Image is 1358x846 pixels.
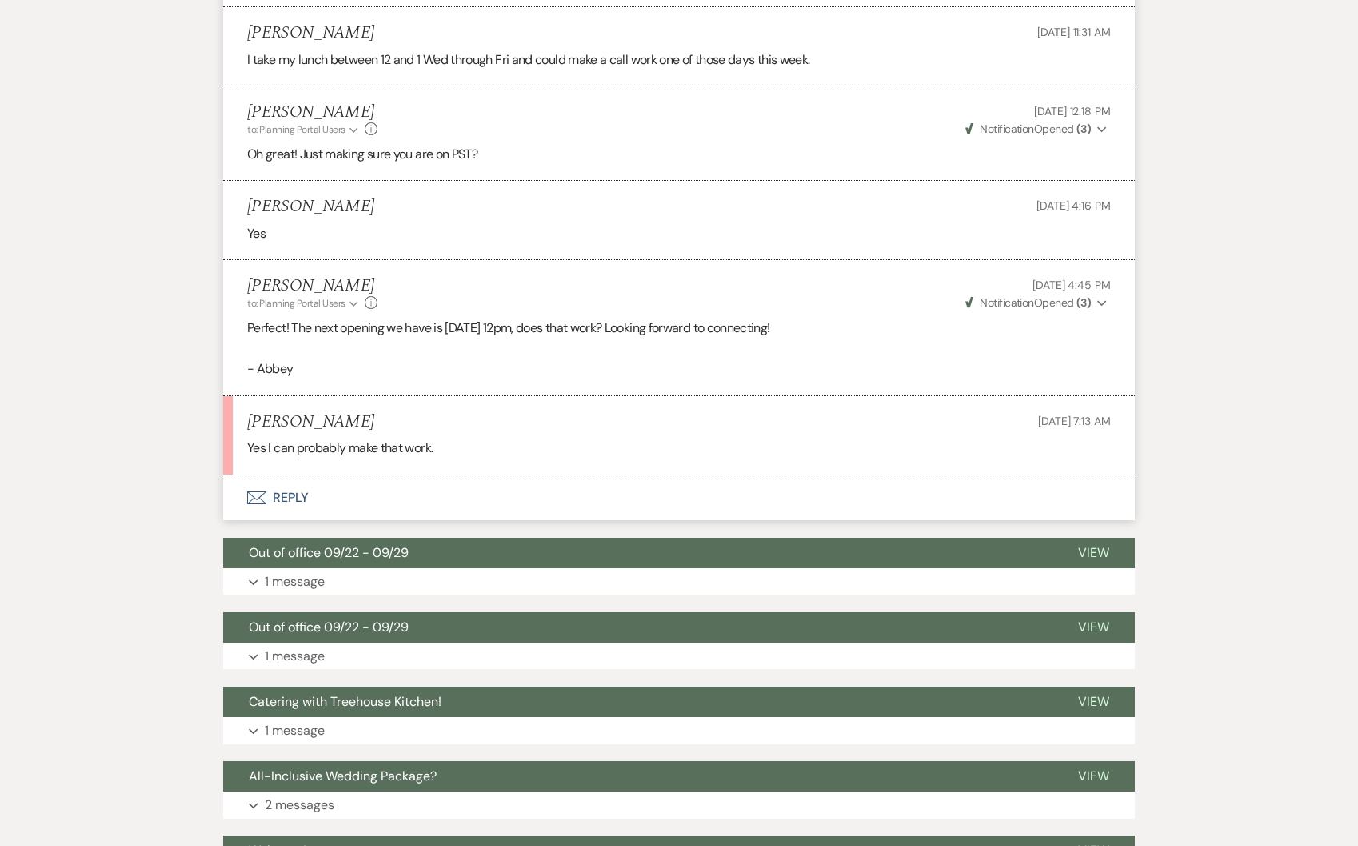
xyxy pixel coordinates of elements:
[963,121,1111,138] button: NotificationOpened (3)
[223,475,1135,520] button: Reply
[1034,104,1111,118] span: [DATE] 12:18 PM
[223,687,1052,717] button: Catering with Treehouse Kitchen!
[265,571,325,592] p: 1 message
[1078,768,1109,784] span: View
[1052,612,1135,643] button: View
[247,122,361,137] button: to: Planning Portal Users
[249,693,441,710] span: Catering with Treehouse Kitchen!
[965,295,1091,310] span: Opened
[265,646,325,667] p: 1 message
[1076,122,1091,136] strong: ( 3 )
[1032,278,1111,292] span: [DATE] 4:45 PM
[247,50,1111,70] p: I take my lunch between 12 and 1 Wed through Fri and could make a call work one of those days thi...
[1078,544,1109,561] span: View
[247,359,1111,379] p: - Abbey
[247,197,374,217] h5: [PERSON_NAME]
[223,568,1135,595] button: 1 message
[1037,25,1111,39] span: [DATE] 11:31 AM
[247,123,345,136] span: to: Planning Portal Users
[223,761,1052,792] button: All-Inclusive Wedding Package?
[980,295,1033,310] span: Notification
[249,768,437,784] span: All-Inclusive Wedding Package?
[247,23,374,43] h5: [PERSON_NAME]
[247,276,377,296] h5: [PERSON_NAME]
[249,619,409,636] span: Out of office 09/22 - 09/29
[223,792,1135,819] button: 2 messages
[1078,619,1109,636] span: View
[1052,538,1135,568] button: View
[249,544,409,561] span: Out of office 09/22 - 09/29
[265,720,325,741] p: 1 message
[223,643,1135,670] button: 1 message
[223,717,1135,744] button: 1 message
[223,538,1052,568] button: Out of office 09/22 - 09/29
[247,438,1111,459] p: Yes I can probably make that work.
[1078,693,1109,710] span: View
[265,795,334,816] p: 2 messages
[1036,198,1111,213] span: [DATE] 4:16 PM
[1052,761,1135,792] button: View
[963,295,1111,311] button: NotificationOpened (3)
[223,612,1052,643] button: Out of office 09/22 - 09/29
[965,122,1091,136] span: Opened
[247,318,1111,339] p: Perfect! The next opening we have is [DATE] 12pm, does that work? Looking forward to connecting!
[1052,687,1135,717] button: View
[247,296,361,311] button: to: Planning Portal Users
[1076,295,1091,310] strong: ( 3 )
[247,102,377,122] h5: [PERSON_NAME]
[247,223,1111,244] p: Yes
[247,144,1111,165] p: Oh great! Just making sure you are on PST?
[980,122,1033,136] span: Notification
[247,412,374,432] h5: [PERSON_NAME]
[1038,414,1111,428] span: [DATE] 7:13 AM
[247,297,345,310] span: to: Planning Portal Users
